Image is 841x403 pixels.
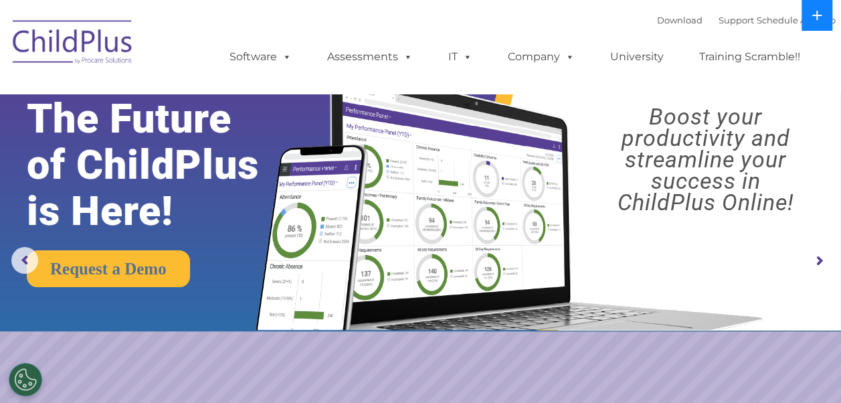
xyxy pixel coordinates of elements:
a: Download [657,15,703,25]
a: Software [216,44,305,70]
a: Schedule A Demo [757,15,836,25]
a: University [597,44,677,70]
rs-layer: Boost your productivity and streamline your success in ChildPlus Online! [581,106,830,213]
span: Phone number [186,143,243,153]
span: Last name [186,88,227,98]
a: Support [719,15,754,25]
rs-layer: The Future of ChildPlus is Here! [27,96,295,234]
a: Training Scramble!! [686,44,814,70]
a: Request a Demo [27,250,190,287]
font: | [657,15,836,25]
img: ChildPlus by Procare Solutions [6,11,140,78]
a: IT [435,44,486,70]
a: Assessments [314,44,426,70]
a: Company [494,44,588,70]
button: Cookies Settings [9,363,42,396]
